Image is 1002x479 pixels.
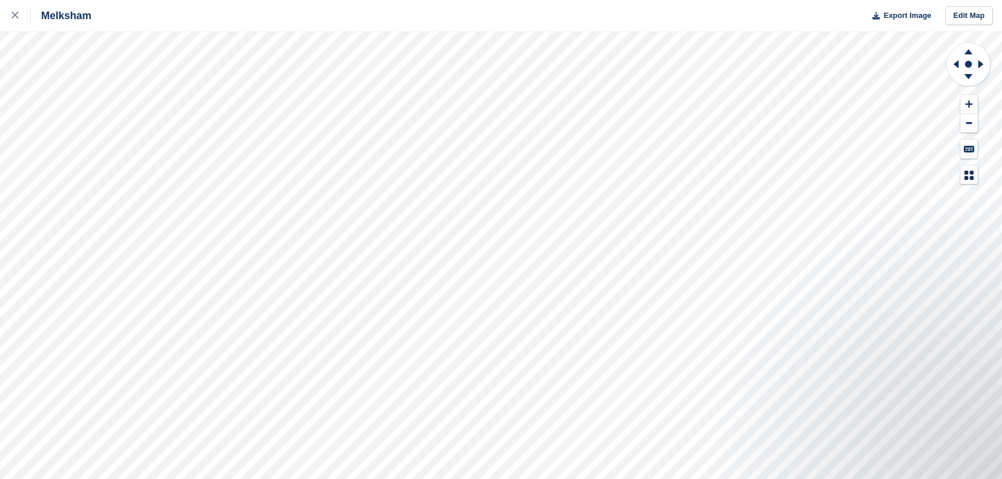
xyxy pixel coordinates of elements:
div: Melksham [31,9,91,23]
a: Edit Map [945,6,993,25]
span: Export Image [883,10,931,21]
button: Map Legend [960,165,978,185]
button: Zoom Out [960,114,978,133]
button: Export Image [865,6,931,25]
button: Zoom In [960,95,978,114]
button: Keyboard Shortcuts [960,139,978,159]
